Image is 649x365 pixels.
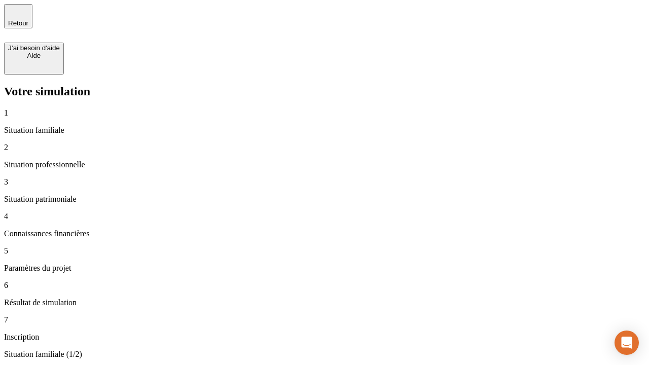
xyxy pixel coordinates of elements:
[4,195,645,204] p: Situation patrimoniale
[4,160,645,169] p: Situation professionnelle
[4,333,645,342] p: Inscription
[4,143,645,152] p: 2
[4,85,645,98] h2: Votre simulation
[4,298,645,307] p: Résultat de simulation
[4,281,645,290] p: 6
[4,43,64,75] button: J’ai besoin d'aideAide
[4,229,645,238] p: Connaissances financières
[615,331,639,355] div: Open Intercom Messenger
[4,126,645,135] p: Situation familiale
[4,315,645,324] p: 7
[8,52,60,59] div: Aide
[4,350,645,359] p: Situation familiale (1/2)
[4,246,645,255] p: 5
[4,264,645,273] p: Paramètres du projet
[4,4,32,28] button: Retour
[8,44,60,52] div: J’ai besoin d'aide
[8,19,28,27] span: Retour
[4,177,645,187] p: 3
[4,108,645,118] p: 1
[4,212,645,221] p: 4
